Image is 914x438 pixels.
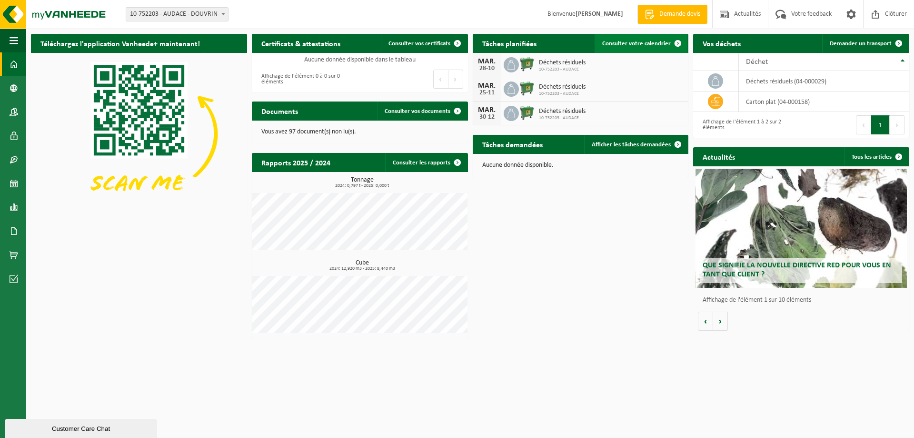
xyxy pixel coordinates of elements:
[576,10,623,18] strong: [PERSON_NAME]
[257,260,468,271] h3: Cube
[703,297,904,304] p: Affichage de l'élément 1 sur 10 éléments
[257,266,468,271] span: 2024: 12,920 m3 - 2025: 8,440 m3
[693,147,745,166] h2: Actualités
[539,83,586,91] span: Déchets résiduels
[871,115,890,134] button: 1
[637,5,707,24] a: Demande devis
[539,67,586,72] span: 10-752203 - AUDACE
[657,10,703,19] span: Demande devis
[448,70,463,89] button: Next
[592,142,671,148] span: Afficher les tâches demandées
[890,115,904,134] button: Next
[482,162,679,169] p: Aucune donnée disponible.
[385,153,467,172] a: Consulter les rapports
[477,114,497,121] div: 30-12
[844,147,908,166] a: Tous les articles
[595,34,687,53] a: Consulter votre calendrier
[602,41,671,47] span: Consulter votre calendrier
[693,34,750,52] h2: Vos déchets
[473,135,552,153] h2: Tâches demandées
[713,312,728,331] button: Volgende
[388,41,450,47] span: Consulter vos certificats
[477,90,497,96] div: 25-11
[698,312,713,331] button: Vorige
[519,80,535,96] img: WB-0660-HPE-GN-01
[477,58,497,65] div: MAR.
[385,108,450,114] span: Consulter vos documents
[519,104,535,121] img: WB-0660-HPE-GN-01
[477,82,497,90] div: MAR.
[257,183,468,188] span: 2024: 0,797 t - 2025: 0,000 t
[5,417,159,438] iframe: chat widget
[257,177,468,188] h3: Tonnage
[252,153,340,172] h2: Rapports 2025 / 2024
[830,41,892,47] span: Demander un transport
[539,91,586,97] span: 10-752203 - AUDACE
[746,58,768,66] span: Déchet
[477,65,497,72] div: 28-10
[473,34,546,52] h2: Tâches planifiées
[252,53,468,66] td: Aucune donnée disponible dans le tableau
[126,8,228,21] span: 10-752203 - AUDACE - DOUVRIN
[381,34,467,53] a: Consulter vos certificats
[519,56,535,72] img: WB-0660-HPE-GN-01
[477,106,497,114] div: MAR.
[377,102,467,121] a: Consulter vos documents
[739,92,909,112] td: carton plat (04-000158)
[695,169,907,288] a: Que signifie la nouvelle directive RED pour vous en tant que client ?
[698,114,796,135] div: Affichage de l'élément 1 à 2 sur 2 éléments
[703,262,891,278] span: Que signifie la nouvelle directive RED pour vous en tant que client ?
[31,34,209,52] h2: Téléchargez l'application Vanheede+ maintenant!
[584,135,687,154] a: Afficher les tâches demandées
[261,129,458,135] p: Vous avez 97 document(s) non lu(s).
[257,69,355,90] div: Affichage de l'élément 0 à 0 sur 0 éléments
[31,53,247,215] img: Download de VHEPlus App
[539,59,586,67] span: Déchets résiduels
[539,115,586,121] span: 10-752203 - AUDACE
[252,102,308,120] h2: Documents
[739,71,909,92] td: déchets résiduels (04-000029)
[856,115,871,134] button: Previous
[539,108,586,115] span: Déchets résiduels
[433,70,448,89] button: Previous
[822,34,908,53] a: Demander un transport
[252,34,350,52] h2: Certificats & attestations
[126,7,228,21] span: 10-752203 - AUDACE - DOUVRIN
